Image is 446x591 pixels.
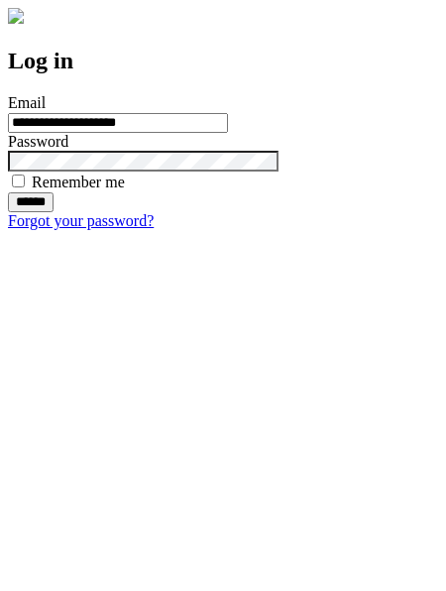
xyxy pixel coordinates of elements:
h2: Log in [8,48,438,74]
label: Remember me [32,174,125,190]
label: Password [8,133,68,150]
label: Email [8,94,46,111]
img: logo-4e3dc11c47720685a147b03b5a06dd966a58ff35d612b21f08c02c0306f2b779.png [8,8,24,24]
a: Forgot your password? [8,212,154,229]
